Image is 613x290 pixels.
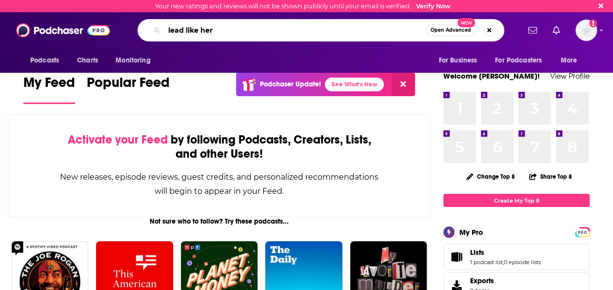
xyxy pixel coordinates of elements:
span: For Business [438,54,477,67]
span: Charts [77,54,98,67]
a: 1 podcast list [470,259,503,266]
a: My Feed [23,74,75,104]
span: Popular Feed [87,74,170,97]
button: open menu [432,51,489,70]
button: Change Top 8 [460,170,521,183]
button: open menu [489,51,556,70]
a: Verify Now [416,2,451,10]
button: open menu [23,51,72,70]
span: Podcasts [30,54,59,67]
span: Exports [470,276,494,285]
span: Lists [443,244,590,270]
a: Show notifications dropdown [524,22,541,39]
span: Logged in as jbarbour [575,20,597,41]
div: by following Podcasts, Creators, Lists, and other Users! [57,133,381,161]
span: , [503,259,504,266]
a: Lists [447,250,466,264]
a: Charts [71,51,104,70]
span: My Feed [23,74,75,97]
div: New releases, episode reviews, guest credits, and personalized recommendations will begin to appe... [57,170,381,198]
a: See What's New [325,78,384,91]
a: PRO [576,228,588,235]
a: Lists [470,248,541,257]
div: Search podcasts, credits, & more... [138,19,504,41]
button: Show profile menu [575,20,597,41]
button: Open AdvancedNew [426,24,475,36]
a: 0 episode lists [504,259,541,266]
a: Welcome [PERSON_NAME]! [443,71,540,81]
span: Monitoring [116,54,150,67]
button: Share Top 8 [529,167,573,186]
img: User Profile [575,20,597,41]
span: Lists [470,248,484,257]
a: Show notifications dropdown [549,22,564,39]
div: Not sure who to follow? Try these podcasts... [8,217,431,226]
span: Open Advanced [431,28,471,33]
a: View Profile [550,71,590,81]
svg: Email not verified [589,20,597,27]
div: My Pro [459,228,483,237]
span: For Podcasters [495,54,542,67]
img: Podchaser - Follow, Share and Rate Podcasts [16,21,110,40]
a: Popular Feed [87,74,170,104]
span: Activate your Feed [67,132,167,147]
span: New [457,18,475,27]
button: open menu [109,51,163,70]
input: Search podcasts, credits, & more... [164,22,426,38]
p: Podchaser Update! [260,80,321,88]
button: open menu [554,51,590,70]
a: Create My Top 8 [443,194,590,207]
div: Your new ratings and reviews will not be shown publicly until your email is verified. [155,2,451,10]
span: More [561,54,577,67]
